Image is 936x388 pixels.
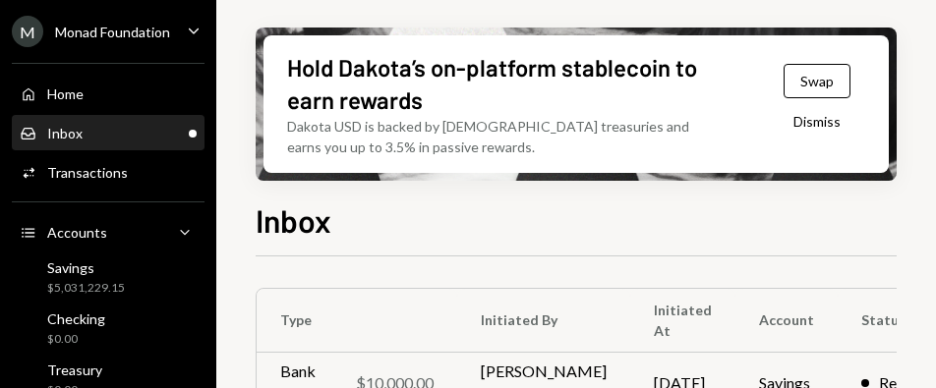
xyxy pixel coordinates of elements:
div: $5,031,229.15 [47,280,125,297]
div: Accounts [47,224,107,241]
th: Account [735,289,838,352]
button: Dismiss [769,98,865,144]
a: Accounts [12,214,205,249]
h1: Inbox [256,200,331,240]
div: Treasury [47,361,102,378]
a: Transactions [12,154,205,190]
div: Hold Dakota’s on-platform stablecoin to earn rewards [287,51,705,116]
div: M [12,16,43,47]
a: Home [12,76,205,111]
div: Savings [47,259,125,276]
a: Checking$0.00 [12,305,205,352]
div: Transactions [47,164,128,181]
div: $0.00 [47,331,105,348]
div: Home [47,85,84,102]
div: Dakota USD is backed by [DEMOGRAPHIC_DATA] treasuries and earns you up to 3.5% in passive rewards. [287,116,721,157]
button: Swap [784,64,850,98]
th: Type [257,289,457,352]
th: Initiated At [630,289,735,352]
th: Initiated By [457,289,630,352]
a: Savings$5,031,229.15 [12,253,205,301]
div: Monad Foundation [55,24,170,40]
div: Checking [47,310,105,327]
div: Inbox [47,125,83,141]
a: Inbox [12,115,205,150]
